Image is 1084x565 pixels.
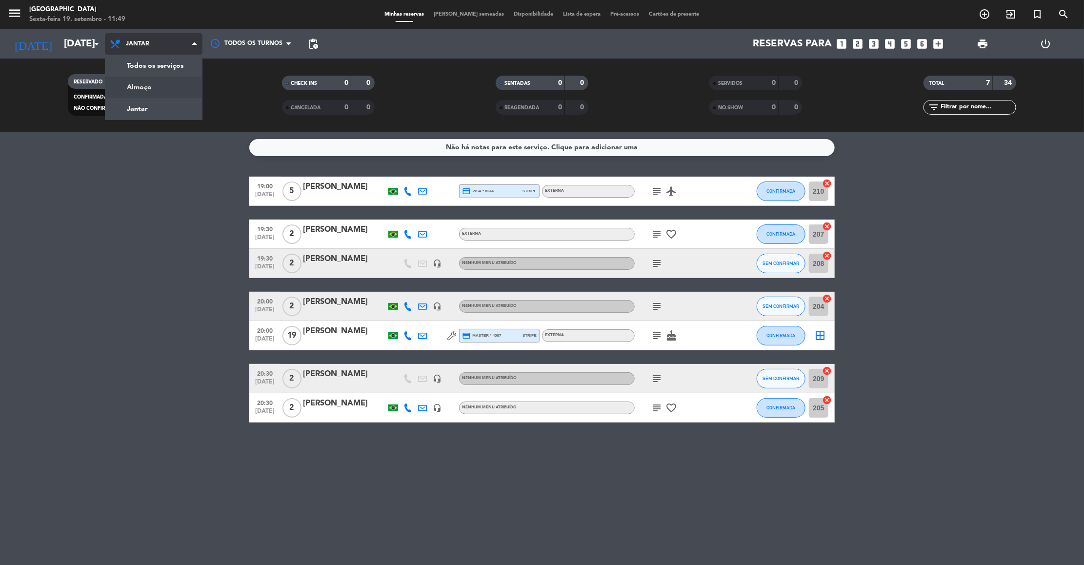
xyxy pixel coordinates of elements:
[282,224,301,244] span: 2
[916,38,929,50] i: looks_6
[282,369,301,388] span: 2
[462,232,481,236] span: Externa
[794,80,800,86] strong: 0
[581,80,586,86] strong: 0
[971,6,998,22] span: RESERVAR MESA
[757,398,805,418] button: CONFIRMADA
[366,104,372,111] strong: 0
[29,5,125,15] div: [GEOGRAPHIC_DATA]
[7,33,59,55] i: [DATE]
[253,379,277,390] span: [DATE]
[757,254,805,273] button: SEM CONFIRMAR
[303,223,386,236] div: [PERSON_NAME]
[998,6,1024,22] span: WALK IN
[822,179,832,188] i: cancel
[291,81,318,86] span: CHECK INS
[977,38,989,50] span: print
[763,303,800,309] span: SEM CONFIRMAR
[282,326,301,345] span: 19
[852,38,864,50] i: looks_two
[253,306,277,318] span: [DATE]
[767,405,796,410] span: CONFIRMADA
[7,6,22,20] i: menu
[986,80,990,86] strong: 7
[814,330,826,342] i: border_all
[303,368,386,381] div: [PERSON_NAME]
[291,105,321,110] span: CANCELADA
[665,228,677,240] i: favorite_border
[433,302,442,311] i: headset_mic
[884,38,897,50] i: looks_4
[462,187,471,196] i: credit_card
[822,366,832,376] i: cancel
[718,105,743,110] span: NO-SHOW
[558,80,562,86] strong: 0
[344,104,348,111] strong: 0
[767,333,796,338] span: CONFIRMADA
[74,80,102,84] span: RESERVADO
[433,259,442,268] i: headset_mic
[772,104,776,111] strong: 0
[253,336,277,347] span: [DATE]
[462,376,517,380] span: Nenhum menu atribuído
[462,304,517,308] span: Nenhum menu atribuído
[307,38,319,50] span: pending_actions
[558,104,562,111] strong: 0
[105,77,202,98] a: Almoço
[753,38,832,50] span: Reservas para
[665,402,677,414] i: favorite_border
[651,402,662,414] i: subject
[822,294,832,303] i: cancel
[836,38,848,50] i: looks_one
[794,104,800,111] strong: 0
[1024,6,1050,22] span: Reserva especial
[559,12,606,17] span: Lista de espera
[1005,8,1017,20] i: exit_to_app
[29,15,125,24] div: Sexta-feira 19. setembro - 11:49
[757,182,805,201] button: CONFIRMADA
[767,231,796,237] span: CONFIRMADA
[105,55,202,77] a: Todos os serviços
[282,182,301,201] span: 5
[253,324,277,336] span: 20:00
[253,191,277,202] span: [DATE]
[253,223,277,234] span: 19:30
[940,102,1016,113] input: Filtrar por nome...
[763,261,800,266] span: SEM CONFIRMAR
[303,397,386,410] div: [PERSON_NAME]
[651,258,662,269] i: subject
[253,408,277,419] span: [DATE]
[344,80,348,86] strong: 0
[282,254,301,273] span: 2
[74,106,116,111] span: NÃO CONFIRMAR
[651,185,662,197] i: subject
[504,105,539,110] span: REAGENDADA
[581,104,586,111] strong: 0
[757,224,805,244] button: CONFIRMADA
[928,101,940,113] i: filter_list
[303,253,386,265] div: [PERSON_NAME]
[1004,80,1014,86] strong: 34
[757,326,805,345] button: CONFIRMADA
[822,395,832,405] i: cancel
[253,295,277,306] span: 20:00
[651,228,662,240] i: subject
[509,12,559,17] span: Disponibilidade
[253,263,277,275] span: [DATE]
[462,405,517,409] span: Nenhum menu atribuído
[1031,8,1043,20] i: turned_in_not
[644,12,704,17] span: Cartões de presente
[446,142,638,153] div: Não há notas para este serviço. Clique para adicionar uma
[932,38,945,50] i: add_box
[522,188,537,194] span: stripe
[718,81,743,86] span: SERVIDOS
[282,297,301,316] span: 2
[303,325,386,338] div: [PERSON_NAME]
[253,234,277,245] span: [DATE]
[651,330,662,342] i: subject
[1058,8,1069,20] i: search
[303,296,386,308] div: [PERSON_NAME]
[253,180,277,191] span: 19:00
[433,404,442,412] i: headset_mic
[7,6,22,24] button: menu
